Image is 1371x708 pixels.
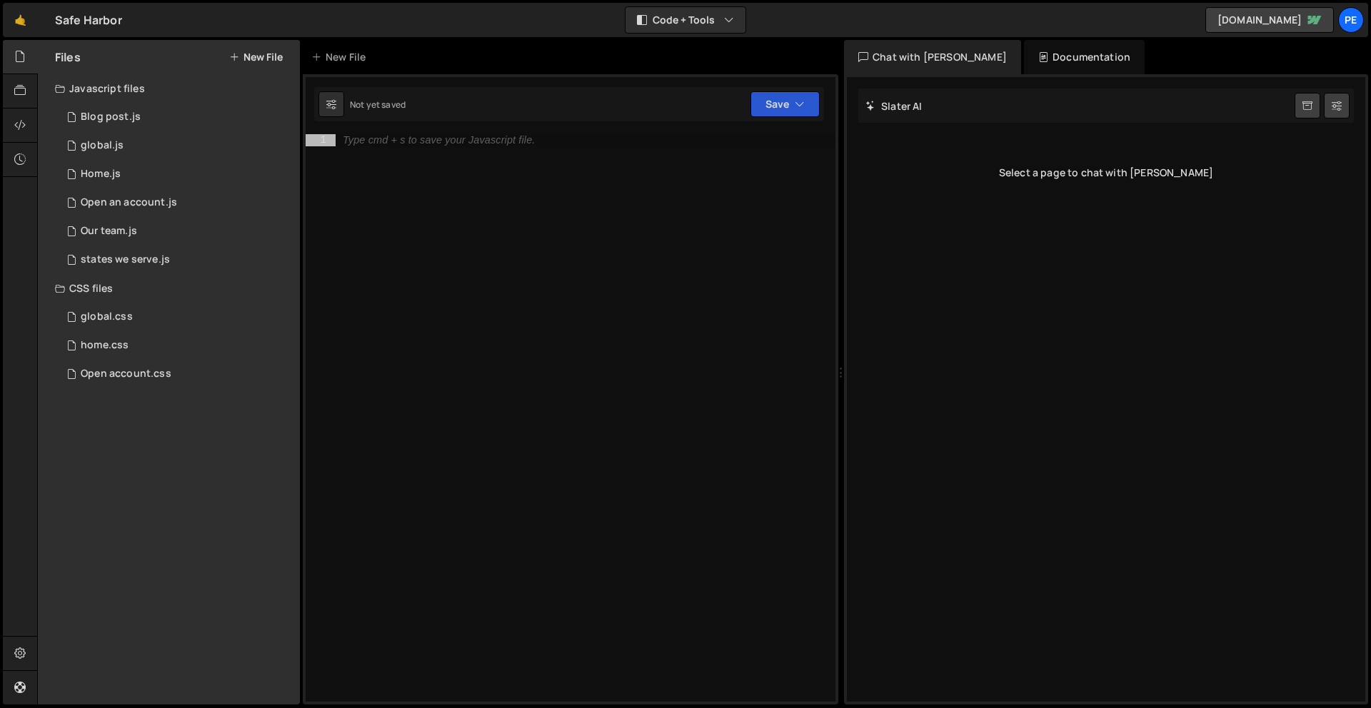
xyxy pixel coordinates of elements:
div: global.css [81,310,133,323]
button: Save [750,91,820,117]
a: [DOMAIN_NAME] [1205,7,1334,33]
div: 1 [306,134,336,146]
div: 16385/45995.js [55,246,300,274]
div: home.css [81,339,129,352]
div: 16385/45478.js [55,131,300,160]
div: Open account.css [81,368,171,380]
div: Home.js [81,168,121,181]
div: Our team.js [81,225,137,238]
div: Type cmd + s to save your Javascript file. [343,135,535,146]
div: Not yet saved [350,98,406,111]
div: Chat with [PERSON_NAME] [844,40,1021,74]
div: 16385/45136.js [55,188,300,217]
div: New File [311,50,371,64]
div: CSS files [38,274,300,303]
div: 16385/47259.css [55,360,300,388]
div: Select a page to chat with [PERSON_NAME] [858,144,1354,201]
div: Safe Harbor [55,11,122,29]
div: 16385/45146.css [55,331,300,360]
button: Code + Tools [626,7,745,33]
div: Documentation [1024,40,1145,74]
div: states we serve.js [81,253,170,266]
div: 16385/45046.js [55,217,300,246]
button: New File [229,51,283,63]
div: 16385/45328.css [55,303,300,331]
h2: Slater AI [865,99,923,113]
a: 🤙 [3,3,38,37]
div: global.js [81,139,124,152]
a: Pe [1338,7,1364,33]
div: 16385/45865.js [55,103,300,131]
div: Open an account.js [81,196,177,209]
div: Javascript files [38,74,300,103]
div: Blog post.js [81,111,141,123]
h2: Files [55,49,81,65]
div: 16385/44326.js [55,160,300,188]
